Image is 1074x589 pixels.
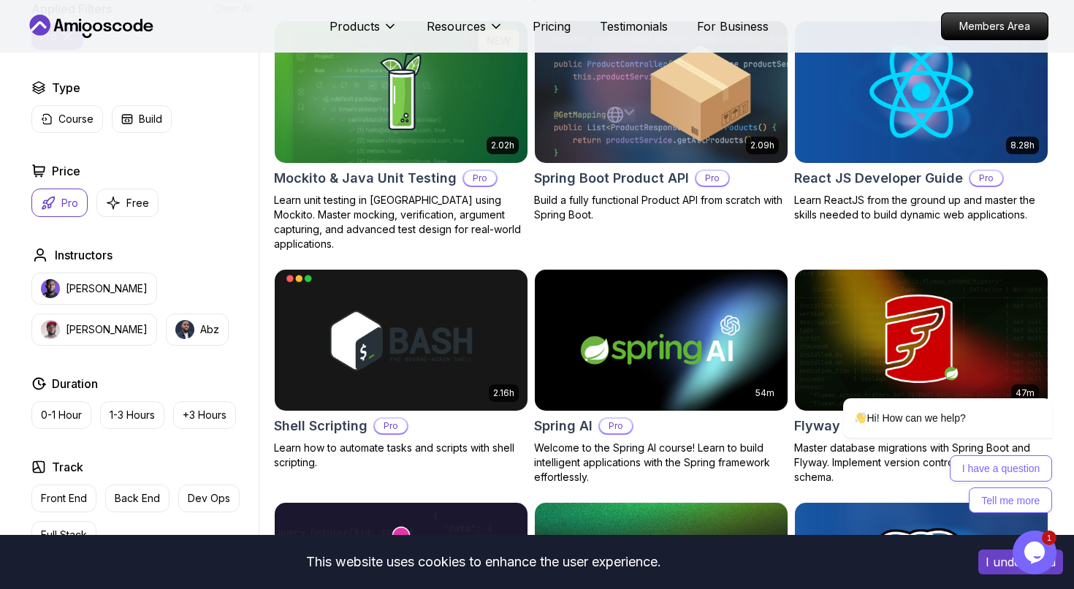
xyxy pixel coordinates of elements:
[795,270,1048,411] img: Flyway and Spring Boot card
[52,458,83,476] h2: Track
[794,20,1048,222] a: React JS Developer Guide card8.28hReact JS Developer GuideProLearn ReactJS from the ground up and...
[31,105,103,133] button: Course
[31,189,88,217] button: Pro
[535,21,788,163] img: Spring Boot Product API card
[66,281,148,296] p: [PERSON_NAME]
[535,270,788,411] img: Spring AI card
[175,320,194,339] img: instructor img
[105,484,170,512] button: Back End
[31,313,157,346] button: instructor img[PERSON_NAME]
[941,12,1048,40] a: Members Area
[112,105,172,133] button: Build
[274,416,367,436] h2: Shell Scripting
[493,387,514,399] p: 2.16h
[173,401,236,429] button: +3 Hours
[970,171,1002,186] p: Pro
[31,273,157,305] button: instructor img[PERSON_NAME]
[126,196,149,210] p: Free
[183,408,226,422] p: +3 Hours
[52,375,98,392] h2: Duration
[41,528,87,542] p: Full Stack
[491,140,514,151] p: 2.02h
[58,112,94,126] p: Course
[978,550,1063,574] button: Accept cookies
[188,491,230,506] p: Dev Ops
[274,20,528,251] a: Mockito & Java Unit Testing card2.02hNEWMockito & Java Unit TestingProLearn unit testing in [GEOG...
[794,416,948,436] h2: Flyway and Spring Boot
[755,387,774,399] p: 54m
[794,441,1048,484] p: Master database migrations with Spring Boot and Flyway. Implement version control for your databa...
[200,322,219,337] p: Abz
[274,269,528,471] a: Shell Scripting card2.16hShell ScriptingProLearn how to automate tasks and scripts with shell scr...
[464,171,496,186] p: Pro
[533,18,571,35] a: Pricing
[330,18,397,47] button: Products
[31,484,96,512] button: Front End
[794,193,1048,222] p: Learn ReactJS from the ground up and master the skills needed to build dynamic web applications.
[139,112,162,126] p: Build
[796,266,1059,523] iframe: chat widget
[534,20,788,222] a: Spring Boot Product API card2.09hSpring Boot Product APIProBuild a fully functional Product API f...
[534,416,593,436] h2: Spring AI
[697,18,769,35] a: For Business
[794,269,1048,485] a: Flyway and Spring Boot card47mFlyway and Spring BootProMaster database migrations with Spring Boo...
[41,491,87,506] p: Front End
[534,193,788,222] p: Build a fully functional Product API from scratch with Spring Boot.
[942,13,1048,39] p: Members Area
[375,419,407,433] p: Pro
[750,140,774,151] p: 2.09h
[61,196,78,210] p: Pro
[275,21,528,163] img: Mockito & Java Unit Testing card
[274,441,528,470] p: Learn how to automate tasks and scripts with shell scripting.
[31,521,96,549] button: Full Stack
[66,322,148,337] p: [PERSON_NAME]
[52,162,80,180] h2: Price
[41,320,60,339] img: instructor img
[11,546,956,578] div: This website uses cookies to enhance the user experience.
[274,193,528,251] p: Learn unit testing in [GEOGRAPHIC_DATA] using Mockito. Master mocking, verification, argument cap...
[166,313,229,346] button: instructor imgAbz
[52,79,80,96] h2: Type
[600,18,668,35] a: Testimonials
[178,484,240,512] button: Dev Ops
[31,401,91,429] button: 0-1 Hour
[110,408,155,422] p: 1-3 Hours
[794,168,963,189] h2: React JS Developer Guide
[115,491,160,506] p: Back End
[1010,140,1035,151] p: 8.28h
[55,246,113,264] h2: Instructors
[600,419,632,433] p: Pro
[96,189,159,217] button: Free
[795,21,1048,163] img: React JS Developer Guide card
[696,171,728,186] p: Pro
[274,168,457,189] h2: Mockito & Java Unit Testing
[1013,531,1059,574] iframe: chat widget
[41,408,82,422] p: 0-1 Hour
[427,18,503,47] button: Resources
[330,18,380,35] p: Products
[275,270,528,411] img: Shell Scripting card
[427,18,486,35] p: Resources
[534,168,689,189] h2: Spring Boot Product API
[534,441,788,484] p: Welcome to the Spring AI course! Learn to build intelligent applications with the Spring framewor...
[100,401,164,429] button: 1-3 Hours
[534,269,788,485] a: Spring AI card54mSpring AIProWelcome to the Spring AI course! Learn to build intelligent applicat...
[41,279,60,298] img: instructor img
